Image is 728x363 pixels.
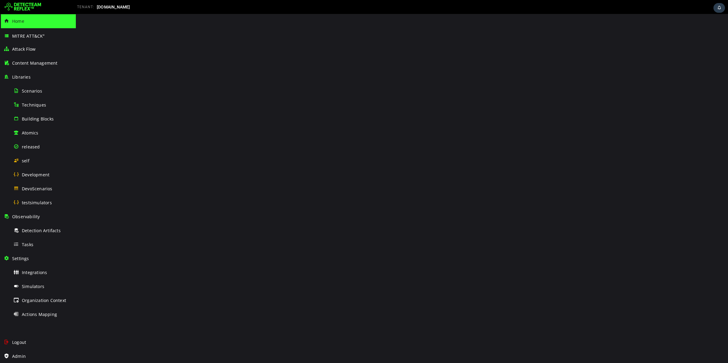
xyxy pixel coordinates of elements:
[12,60,58,66] span: Content Management
[22,144,40,150] span: released
[22,200,52,205] span: testsimulators
[22,297,66,303] span: Organization Context
[12,33,45,39] span: MITRE ATT&CK
[77,5,94,9] span: TENANT:
[12,18,24,24] span: Home
[22,172,49,178] span: Development
[12,74,31,80] span: Libraries
[22,102,46,108] span: Techniques
[22,228,61,233] span: Detection Artifacts
[22,88,42,94] span: Scenarios
[12,46,35,52] span: Attack Flow
[22,270,47,275] span: Integrations
[22,116,54,122] span: Building Blocks
[12,353,26,359] span: Admin
[12,256,29,261] span: Settings
[22,242,33,247] span: Tasks
[43,34,45,36] sup: ®
[22,158,29,164] span: self
[22,311,57,317] span: Actions Mapping
[12,214,40,219] span: Observability
[713,3,725,13] div: Task Notifications
[97,5,130,9] span: [DOMAIN_NAME]
[12,339,26,345] span: Logout
[22,186,52,192] span: DevoScenarios
[22,283,44,289] span: Simulators
[5,2,41,12] img: Detecteam logo
[22,130,38,136] span: Atomics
